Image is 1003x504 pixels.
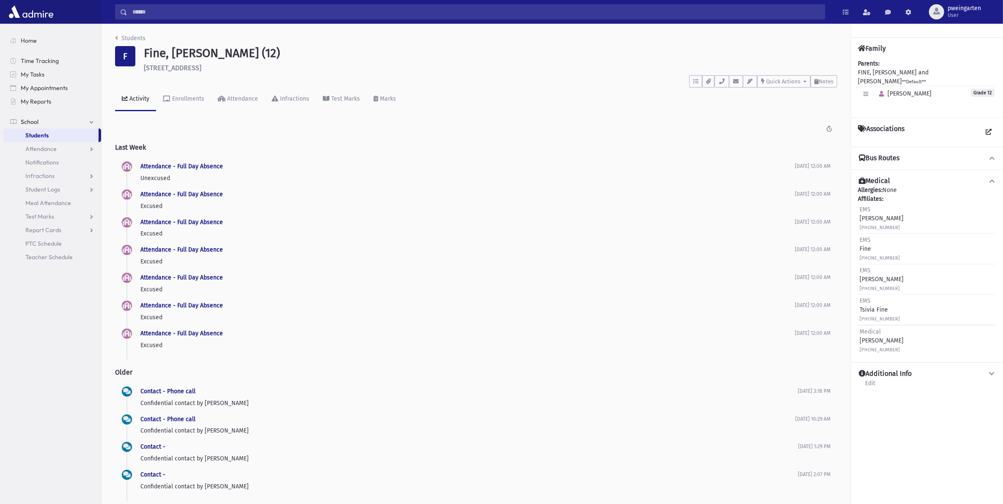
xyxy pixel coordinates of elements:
p: Excused [140,229,795,238]
div: [PERSON_NAME] [860,327,904,354]
h1: Fine, [PERSON_NAME] (12) [144,46,837,60]
h4: Additional Info [859,370,912,378]
div: Marks [378,95,396,102]
span: School [21,118,38,126]
a: Infractions [3,169,101,183]
span: My Appointments [21,84,68,92]
a: Report Cards [3,223,101,237]
b: Allergies: [858,186,882,194]
a: Contact - [140,443,165,450]
span: EMS [860,267,871,274]
p: Excused [140,285,795,294]
span: EMS [860,297,871,304]
a: Time Tracking [3,54,101,68]
p: Confidential contact by [PERSON_NAME] [140,426,795,435]
div: Attendance [225,95,258,102]
p: Excused [140,313,795,322]
span: EMS [860,206,871,213]
a: My Reports [3,95,101,108]
span: Students [25,131,49,139]
button: Notes [811,75,837,88]
a: Contact - Phone call [140,388,195,395]
span: [DATE] 3:18 PM [798,388,830,394]
input: Search [127,4,825,19]
a: Test Marks [3,210,101,223]
p: Unexcused [140,174,795,183]
h4: Bus Routes [859,154,899,163]
a: Attendance [211,88,265,111]
a: Student Logs [3,183,101,196]
a: Attendance - Full Day Absence [140,330,223,337]
span: pweingarten [948,5,981,12]
a: Attendance - Full Day Absence [140,246,223,253]
span: [PERSON_NAME] [875,90,932,97]
span: [DATE] 1:29 PM [798,444,830,449]
span: [DATE] 12:00 AM [795,247,830,252]
h4: Medical [859,177,890,186]
span: Test Marks [25,213,54,220]
div: Test Marks [330,95,360,102]
a: Students [3,129,99,142]
p: Confidential contact by [PERSON_NAME] [140,454,798,463]
span: [DATE] 12:00 AM [795,163,830,169]
a: Edit [865,378,876,394]
span: [DATE] 12:00 AM [795,302,830,308]
div: None [858,186,996,356]
h4: Associations [858,125,904,140]
span: Report Cards [25,226,61,234]
h4: Family [858,44,886,52]
a: Home [3,34,101,47]
span: Home [21,37,37,44]
div: FINE, [PERSON_NAME] and [PERSON_NAME] [858,59,996,111]
a: My Appointments [3,81,101,95]
a: Attendance - Full Day Absence [140,219,223,226]
div: Enrollments [170,95,204,102]
p: Confidential contact by [PERSON_NAME] [140,482,798,491]
span: Time Tracking [21,57,59,65]
a: Students [115,35,146,42]
span: [DATE] 10:29 AM [795,416,830,422]
span: My Tasks [21,71,44,78]
a: Meal Attendance [3,196,101,210]
a: My Tasks [3,68,101,81]
p: Confidential contact by [PERSON_NAME] [140,399,798,408]
a: Attendance - Full Day Absence [140,274,223,281]
span: My Reports [21,98,51,105]
h2: Last Week [115,137,837,158]
b: Parents: [858,60,879,67]
span: Teacher Schedule [25,253,73,261]
div: Activity [128,95,149,102]
div: [PERSON_NAME] [860,266,904,293]
span: Grade 12 [971,89,995,97]
span: Quick Actions [766,78,800,85]
a: Activity [115,88,156,111]
nav: breadcrumb [115,34,146,46]
button: Quick Actions [757,75,811,88]
div: [PERSON_NAME] [860,205,904,232]
span: Infractions [25,172,55,180]
span: [DATE] 12:00 AM [795,219,830,225]
span: Medical [860,328,881,335]
a: Notifications [3,156,101,169]
button: Additional Info [858,370,996,378]
img: AdmirePro [7,3,55,20]
div: F [115,46,135,66]
div: Fine [860,236,900,262]
span: User [948,12,981,19]
small: [PHONE_NUMBER] [860,255,900,261]
div: Infractions [278,95,309,102]
span: [DATE] 12:00 AM [795,274,830,280]
span: Student Logs [25,186,60,193]
a: Test Marks [316,88,367,111]
p: Excused [140,257,795,266]
p: Excused [140,341,795,350]
span: [DATE] 2:07 PM [798,471,830,477]
span: Meal Attendance [25,199,71,207]
a: Attendance - Full Day Absence [140,302,223,309]
div: Tsivia Fine [860,296,900,323]
a: Marks [367,88,403,111]
b: Affiliates: [858,195,883,203]
span: Notes [819,78,833,85]
small: [PHONE_NUMBER] [860,286,900,291]
span: EMS [860,236,871,244]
